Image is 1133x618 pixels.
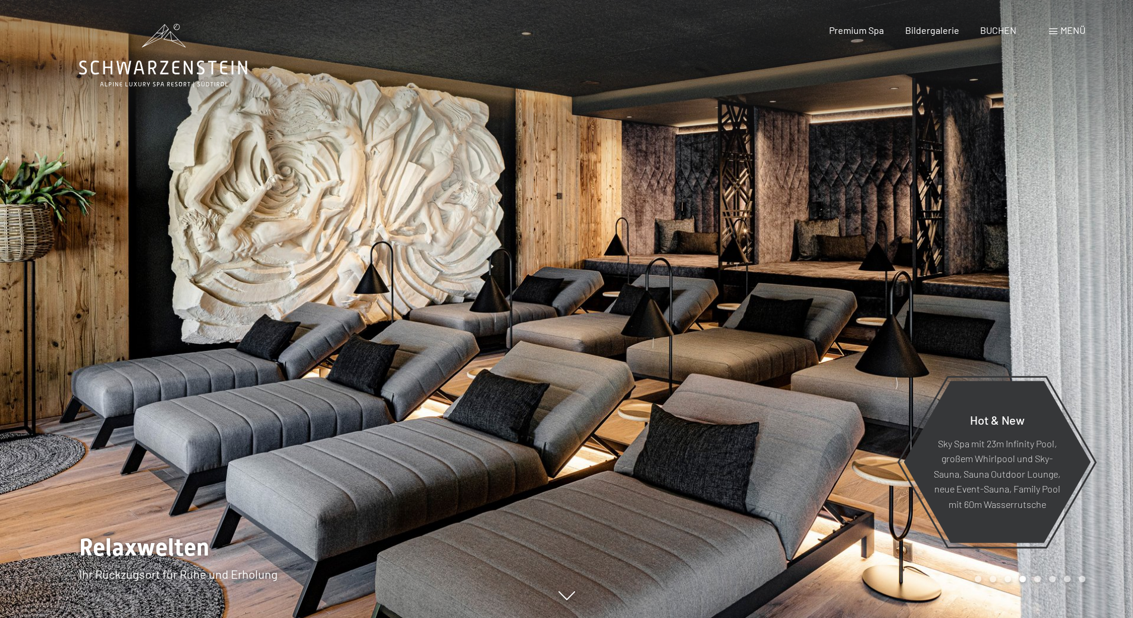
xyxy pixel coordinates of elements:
div: Carousel Page 5 [1034,576,1041,582]
p: Sky Spa mit 23m Infinity Pool, großem Whirlpool und Sky-Sauna, Sauna Outdoor Lounge, neue Event-S... [933,435,1062,512]
span: Menü [1060,24,1085,36]
div: Carousel Page 6 [1049,576,1056,582]
div: Carousel Page 7 [1064,576,1071,582]
div: Carousel Page 8 [1079,576,1085,582]
div: Carousel Pagination [971,576,1085,582]
span: Hot & New [970,412,1025,426]
div: Carousel Page 1 [975,576,981,582]
div: Carousel Page 2 [990,576,996,582]
div: Carousel Page 3 [1005,576,1011,582]
a: BUCHEN [980,24,1016,36]
a: Premium Spa [829,24,884,36]
div: Carousel Page 4 (Current Slide) [1019,576,1026,582]
a: Hot & New Sky Spa mit 23m Infinity Pool, großem Whirlpool und Sky-Sauna, Sauna Outdoor Lounge, ne... [903,380,1091,544]
a: Bildergalerie [905,24,959,36]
